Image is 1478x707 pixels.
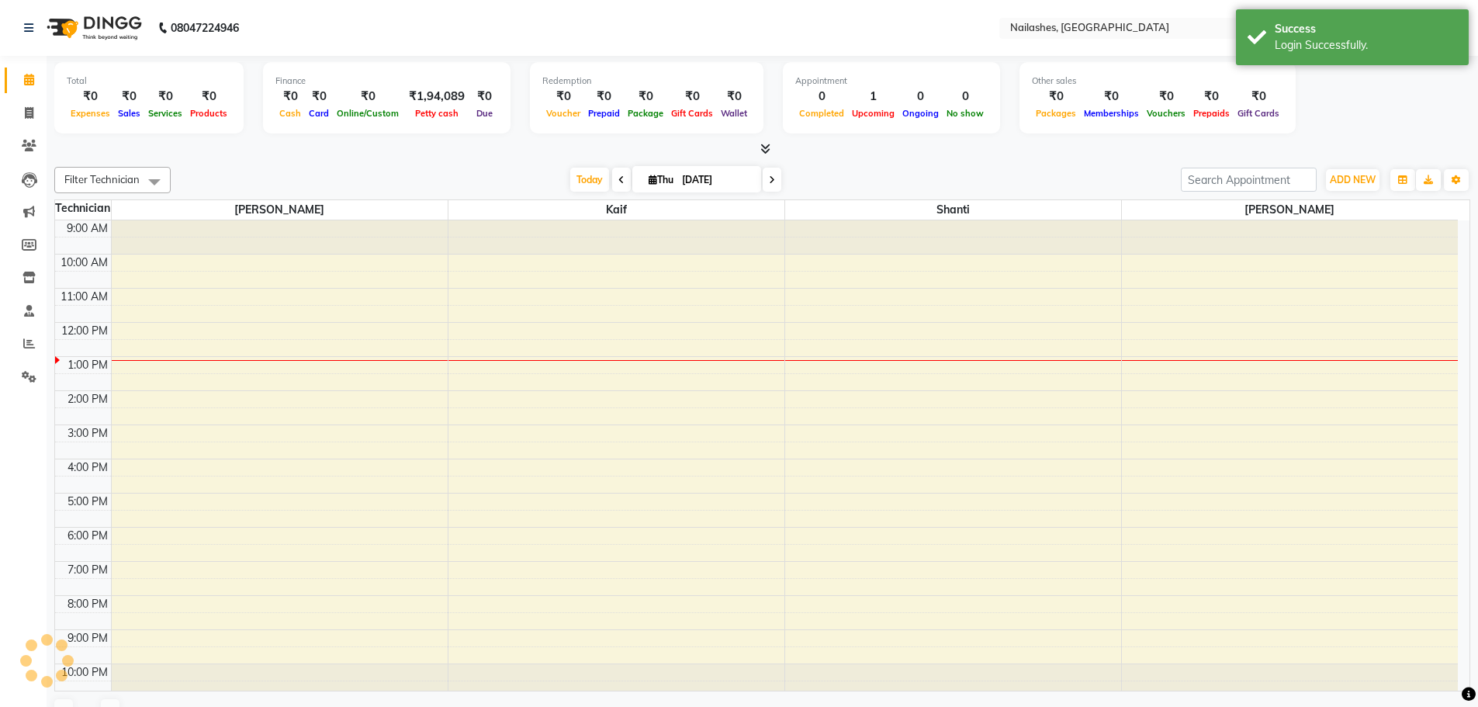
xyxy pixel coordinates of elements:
div: 12:00 PM [58,323,111,339]
div: 0 [943,88,988,106]
span: Card [305,108,333,119]
div: 2:00 PM [64,391,111,407]
div: 3:00 PM [64,425,111,442]
div: ₹0 [1143,88,1189,106]
div: Other sales [1032,75,1283,88]
div: 9:00 AM [64,220,111,237]
div: 0 [795,88,848,106]
div: ₹0 [667,88,717,106]
div: ₹0 [305,88,333,106]
img: logo [40,6,146,50]
span: Vouchers [1143,108,1189,119]
span: Filter Technician [64,173,140,185]
span: Expenses [67,108,114,119]
span: Services [144,108,186,119]
div: 10:00 PM [58,664,111,681]
span: Completed [795,108,848,119]
span: Packages [1032,108,1080,119]
div: 6:00 PM [64,528,111,544]
span: ADD NEW [1330,174,1376,185]
div: Finance [275,75,498,88]
span: Prepaid [584,108,624,119]
div: ₹0 [1189,88,1234,106]
div: ₹0 [1080,88,1143,106]
span: Prepaids [1189,108,1234,119]
span: Thu [645,174,677,185]
div: 4:00 PM [64,459,111,476]
div: Success [1275,21,1457,37]
div: ₹0 [186,88,231,106]
div: ₹0 [1032,88,1080,106]
div: 8:00 PM [64,596,111,612]
span: Petty cash [411,108,462,119]
input: Search Appointment [1181,168,1317,192]
span: Wallet [717,108,751,119]
span: Products [186,108,231,119]
b: 08047224946 [171,6,239,50]
span: Memberships [1080,108,1143,119]
div: ₹0 [1234,88,1283,106]
div: 1:00 PM [64,357,111,373]
span: Kaif [448,200,784,220]
span: Voucher [542,108,584,119]
div: 7:00 PM [64,562,111,578]
div: 10:00 AM [57,255,111,271]
div: ₹0 [624,88,667,106]
span: No show [943,108,988,119]
span: Sales [114,108,144,119]
button: ADD NEW [1326,169,1379,191]
div: 9:00 PM [64,630,111,646]
div: ₹0 [144,88,186,106]
div: ₹0 [114,88,144,106]
div: ₹0 [471,88,498,106]
div: Redemption [542,75,751,88]
div: ₹0 [333,88,403,106]
div: ₹0 [67,88,114,106]
div: ₹1,94,089 [403,88,471,106]
div: 1 [848,88,898,106]
span: Online/Custom [333,108,403,119]
div: ₹0 [717,88,751,106]
div: Total [67,75,231,88]
div: ₹0 [584,88,624,106]
span: Upcoming [848,108,898,119]
span: Package [624,108,667,119]
div: Login Successfully. [1275,37,1457,54]
span: [PERSON_NAME] [112,200,448,220]
div: ₹0 [542,88,584,106]
span: Due [472,108,497,119]
input: 2025-09-04 [677,168,755,192]
div: 11:00 AM [57,289,111,305]
span: Cash [275,108,305,119]
span: Today [570,168,609,192]
div: Appointment [795,75,988,88]
div: ₹0 [275,88,305,106]
span: Shanti [785,200,1121,220]
div: 0 [898,88,943,106]
div: Technician [55,200,111,217]
span: Gift Cards [1234,108,1283,119]
span: [PERSON_NAME] [1122,200,1459,220]
span: Gift Cards [667,108,717,119]
span: Ongoing [898,108,943,119]
div: 5:00 PM [64,494,111,510]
